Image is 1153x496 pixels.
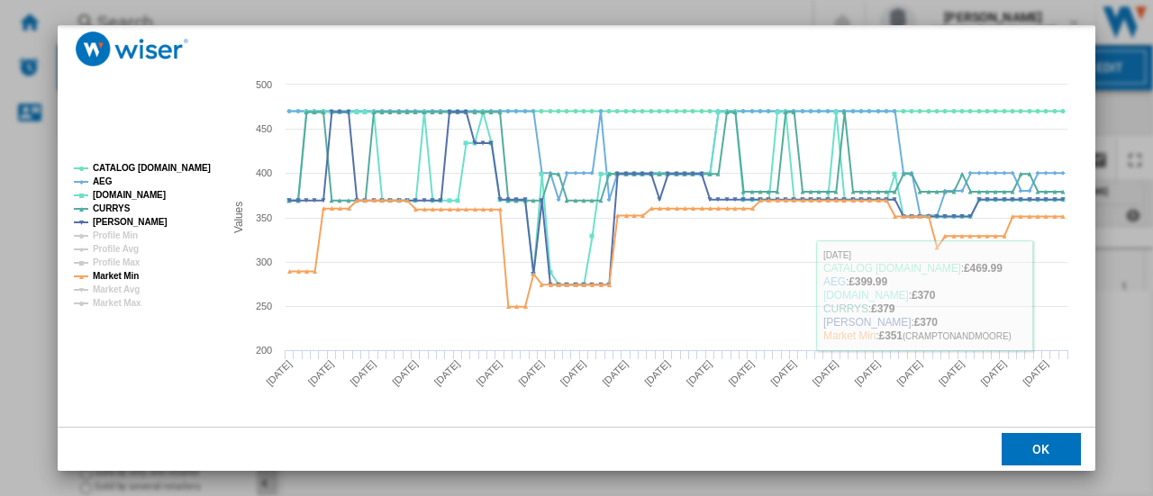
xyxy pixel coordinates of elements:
tspan: [DATE] [811,358,840,388]
tspan: [DATE] [516,358,546,388]
tspan: [DOMAIN_NAME] [93,190,166,200]
tspan: [DATE] [474,358,504,388]
tspan: [DATE] [768,358,798,388]
tspan: 400 [256,167,272,178]
tspan: Profile Min [93,230,138,240]
tspan: [DATE] [306,358,336,388]
tspan: 200 [256,345,272,356]
button: OK [1002,433,1081,465]
tspan: AEG [93,176,113,186]
tspan: [DATE] [642,358,672,388]
tspan: [DATE] [1021,358,1050,388]
tspan: [DATE] [937,358,967,388]
img: logo_wiser_300x94.png [76,32,188,67]
tspan: 350 [256,212,272,223]
tspan: [DATE] [852,358,882,388]
tspan: [DATE] [685,358,714,388]
tspan: Profile Max [93,257,141,267]
tspan: [DATE] [600,358,630,388]
tspan: 500 [256,79,272,90]
tspan: [DATE] [348,358,377,388]
tspan: Values [232,202,245,233]
tspan: Market Max [93,298,141,308]
tspan: Profile Avg [93,244,139,254]
md-dialog: Product popup [58,25,1095,472]
tspan: CATALOG [DOMAIN_NAME] [93,163,211,173]
tspan: [DATE] [558,358,588,388]
tspan: 450 [256,123,272,134]
tspan: [DATE] [726,358,756,388]
tspan: 300 [256,257,272,267]
tspan: [DATE] [432,358,462,388]
tspan: [DATE] [390,358,420,388]
tspan: 250 [256,301,272,311]
tspan: [PERSON_NAME] [93,217,168,227]
tspan: [DATE] [894,358,924,388]
tspan: Market Avg [93,284,140,294]
tspan: [DATE] [978,358,1008,388]
tspan: Market Min [93,271,139,281]
tspan: [DATE] [264,358,294,388]
tspan: CURRYS [93,203,131,213]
